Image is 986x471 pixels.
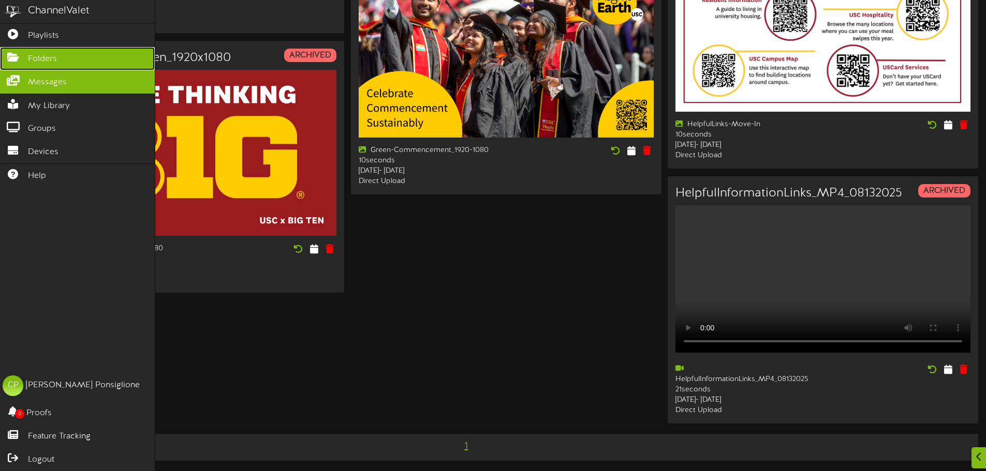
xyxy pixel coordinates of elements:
span: Feature Tracking [28,431,91,443]
span: Playlists [28,30,59,42]
span: Help [28,170,46,182]
span: Proofs [26,407,52,419]
span: Folders [28,53,57,65]
div: 21 seconds [675,385,815,395]
div: [DATE] - [DATE] [359,166,498,176]
div: Direct Upload [675,150,815,161]
div: ChannelValet [28,4,90,19]
strong: ARCHIVED [289,51,331,60]
div: 10 seconds [359,156,498,166]
img: 9bfae2c7-d500-4be7-bde5-0032a5ef7eaf.jpg [41,70,336,236]
div: 10 seconds [675,130,815,140]
span: 0 [15,409,24,419]
h3: HelpfulInformationLinks_MP4_08132025 [675,187,902,200]
div: HelpfulInformationLinks_MP4_08132025 [675,364,815,385]
div: [PERSON_NAME] Ponsiglione [26,379,140,391]
div: Direct Upload [359,176,498,187]
span: 1 [462,440,470,452]
div: Green-Commencement_1920-1080 [359,145,498,156]
div: [DATE] - [DATE] [675,140,815,150]
div: [DATE] - [DATE] [675,395,815,405]
span: Logout [28,454,54,466]
span: My Library [28,100,70,112]
div: CP [3,375,23,396]
video: Your browser does not support HTML5 video. [675,205,970,353]
div: Direct Upload [675,405,815,416]
span: Messages [28,77,67,88]
div: HelpfulLinks-Move-In [675,119,815,130]
span: Devices [28,146,58,158]
span: Groups [28,123,56,135]
strong: ARCHIVED [923,186,965,195]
